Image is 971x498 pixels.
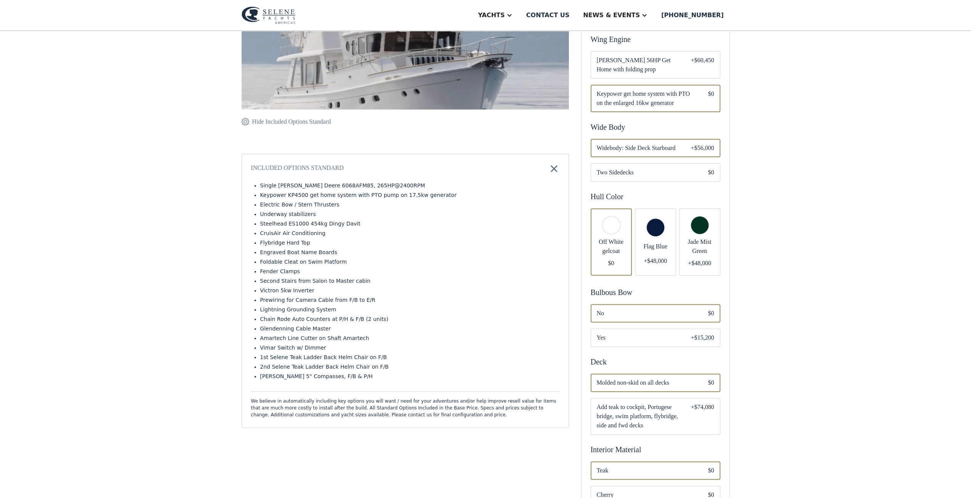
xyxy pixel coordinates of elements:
[260,239,559,247] li: Flybridge Hard Top
[597,333,679,342] span: Yes
[661,11,723,20] div: [PHONE_NUMBER]
[591,444,720,455] div: Interior Material
[260,372,559,380] li: [PERSON_NAME] 5" Compasses, F/B & P/H
[549,163,559,174] img: icon
[260,220,559,228] li: Steelhead ES1000 454kg Dingy Davit
[597,237,626,256] span: Off White gelcoat
[641,242,670,251] span: Flag Blue
[260,268,559,276] li: Fender Clamps
[478,11,505,20] div: Yachts
[591,191,720,202] div: Hull Color
[691,56,714,74] div: +$60,450
[597,466,696,475] span: Teak
[597,143,679,153] span: Widebody: Side Deck Starboard
[597,89,696,108] span: Keypower get home system with PTO on the enlarged 16kw generator
[591,121,720,133] div: Wide Body
[260,306,559,314] li: Lightning Grounding System
[591,287,720,298] div: Bulbous Bow
[608,259,614,268] div: $0
[688,259,711,268] div: +$48,000
[260,296,559,304] li: Prewiring for Camera Cable from F/B to E/R
[260,277,559,285] li: Second Stairs from Salon to Master cabin
[526,11,570,20] div: Contact us
[597,56,679,74] span: [PERSON_NAME] 56HP Get Home with folding prop
[260,248,559,256] li: Engraved Boat Name Boards
[685,237,714,256] span: Jade Mist Green
[260,353,559,361] li: 1st Selene Teak Ladder Back Helm Chair on F/B
[708,168,714,177] div: $0
[691,143,714,153] div: +$56,000
[597,403,679,430] span: Add teak to cockpit, Portugese bridge, swim platform, flybridge, side and fwd decks
[591,356,720,367] div: Deck
[691,333,714,342] div: +$15,200
[708,466,714,475] div: $0
[708,378,714,387] div: $0
[251,163,344,174] div: Included Options Standard
[242,117,331,126] a: Hide Included Options Standard
[583,11,640,20] div: News & EVENTS
[251,398,559,418] div: We believe in automatically including key options you will want / need for your adventures and/or...
[260,344,559,352] li: Vimar Switch w/ Dimmer
[597,378,696,387] span: Molded non-skid on all decks
[242,6,295,24] img: logo
[260,334,559,342] li: Amartech Line Cutter on Shaft Amartech
[242,117,249,126] img: icon
[260,315,559,323] li: Chain Rode Auto Counters at P/H & F/B (2 units)
[260,363,559,371] li: 2nd Selene Teak Ladder Back Helm Chair on F/B
[708,309,714,318] div: $0
[260,191,559,199] li: Keypower KP4500 get home system with PTO pump on 17.5kw generator
[252,117,331,126] div: Hide Included Options Standard
[644,256,667,266] div: +$48,000
[591,34,720,45] div: Wing Engine
[260,325,559,333] li: Glendenning Cable Master
[691,403,714,430] div: +$74,080
[260,210,559,218] li: Underway stabilizers
[260,201,559,209] li: Electric Bow / Stern Thrusters
[597,168,696,177] span: Two Sidedecks
[260,229,559,237] li: CruisAir Air Conditioning
[597,309,696,318] span: No
[260,182,559,190] li: Single [PERSON_NAME] Deere 6068AFM85, 265HP@2400RPM
[708,89,714,108] div: $0
[260,258,559,266] li: Foldable Cleat on Swim Platform
[260,287,559,295] li: Victron 5kw Inverter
